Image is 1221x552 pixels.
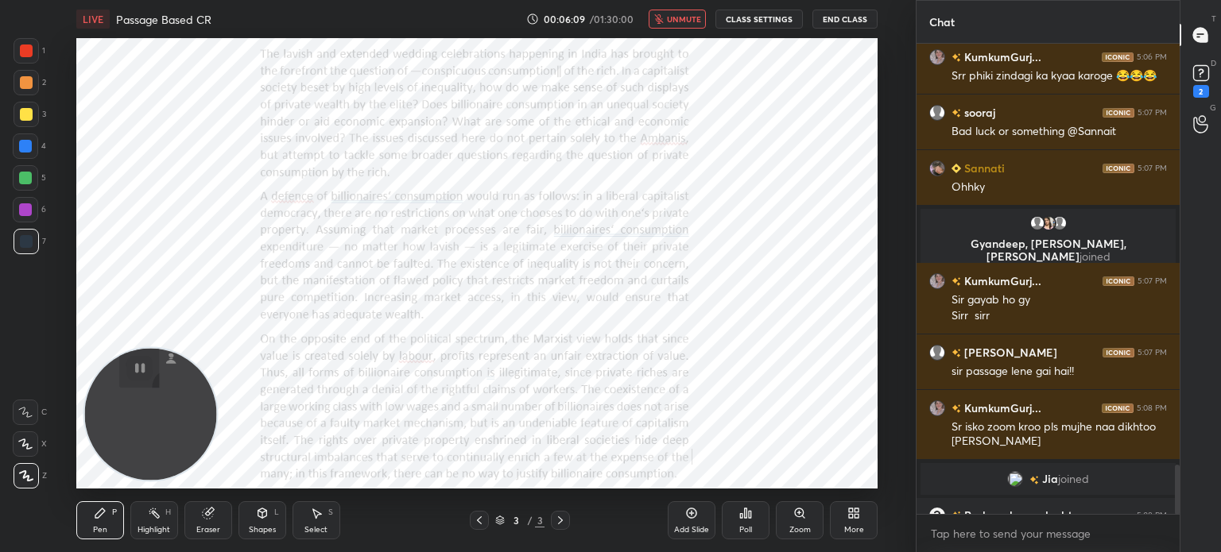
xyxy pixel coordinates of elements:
[304,526,328,534] div: Select
[93,526,107,534] div: Pen
[1211,57,1216,69] p: D
[14,70,46,95] div: 2
[535,513,545,527] div: 3
[917,44,1180,514] div: grid
[13,400,47,425] div: C
[13,197,46,222] div: 6
[112,508,117,516] div: P
[138,526,170,534] div: Highlight
[14,38,45,64] div: 1
[14,463,47,488] div: Z
[527,515,532,525] div: /
[13,133,46,159] div: 4
[13,165,46,191] div: 5
[649,10,706,29] button: unmute
[14,102,46,127] div: 3
[196,526,220,534] div: Eraser
[917,1,967,43] p: Chat
[739,526,752,534] div: Poll
[76,10,110,29] div: LIVE
[249,526,276,534] div: Shapes
[508,515,524,525] div: 3
[667,14,701,25] span: unmute
[13,431,47,457] div: X
[715,10,803,29] button: CLASS SETTINGS
[812,10,878,29] button: End Class
[674,526,709,534] div: Add Slide
[328,508,333,516] div: S
[1211,13,1216,25] p: T
[1210,102,1216,114] p: G
[274,508,279,516] div: L
[1193,85,1209,98] div: 2
[14,229,46,254] div: 7
[789,526,811,534] div: Zoom
[165,508,171,516] div: H
[844,526,864,534] div: More
[116,12,211,27] h4: Passage Based CR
